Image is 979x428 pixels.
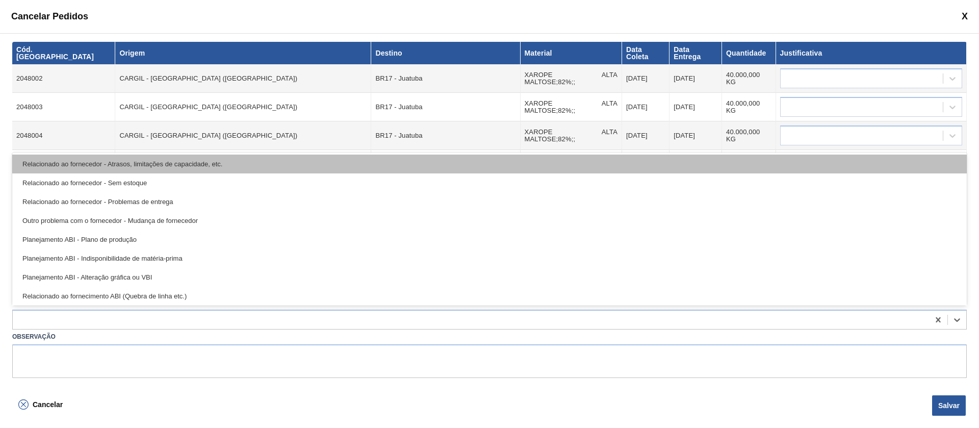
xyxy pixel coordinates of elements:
th: Quantidade [722,42,776,64]
td: 40.000,000 KG [722,93,776,121]
button: Salvar [932,395,966,416]
div: Relacionado ao fornecedor - Sem estoque [12,173,967,192]
td: [DATE] [669,93,722,121]
span: Cancelar Pedidos [11,11,88,22]
label: Observação [12,330,967,344]
div: Relacionado ao fornecedor - Atrasos, limitações de capacidade, etc. [12,155,967,173]
td: XAROPE ALTA MALTOSE;82%;; [521,64,622,93]
td: 40.000,000 KG [722,150,776,179]
td: [DATE] [622,121,669,150]
td: XAROPE ALTA MALTOSE;82%;; [521,121,622,150]
td: BR27 - [GEOGRAPHIC_DATA] [371,150,520,179]
button: Cancelar [12,394,69,415]
th: Data Coleta [622,42,669,64]
td: 40.000,000 KG [722,64,776,93]
td: XAROPE ALTA MALTOSE;82%;; [521,150,622,179]
td: XAROPE ALTA MALTOSE;82%;; [521,93,622,121]
td: BR17 - Juatuba [371,121,520,150]
td: INGREDION - MOGI GUAÇU 4120 (SP) [115,150,371,179]
div: Outro problema com o fornecedor - Mudança de fornecedor [12,211,967,230]
td: [DATE] [669,150,722,179]
div: Relacionado ao fornecedor - Problemas de entrega [12,192,967,211]
td: [DATE] [622,93,669,121]
td: 2048003 [12,93,115,121]
div: Planejamento ABI - Alteração gráfica ou VBI [12,268,967,287]
td: 40.000,000 KG [722,121,776,150]
td: [DATE] [622,64,669,93]
td: BR17 - Juatuba [371,93,520,121]
td: 2048002 [12,64,115,93]
td: [DATE] [622,150,669,179]
th: Material [521,42,622,64]
td: 2047941 [12,150,115,179]
td: CARGIL - [GEOGRAPHIC_DATA] ([GEOGRAPHIC_DATA]) [115,121,371,150]
td: CARGIL - [GEOGRAPHIC_DATA] ([GEOGRAPHIC_DATA]) [115,93,371,121]
td: CARGIL - [GEOGRAPHIC_DATA] ([GEOGRAPHIC_DATA]) [115,64,371,93]
div: Relacionado ao fornecimento ABI (Quebra de linha etc.) [12,287,967,306]
span: Cancelar [33,400,63,409]
th: Cód. [GEOGRAPHIC_DATA] [12,42,115,64]
th: Destino [371,42,520,64]
div: Planejamento ABI - Indisponibilidade de matéria-prima [12,249,967,268]
th: Justificativa [776,42,967,64]
td: [DATE] [669,121,722,150]
td: [DATE] [669,64,722,93]
td: BR17 - Juatuba [371,64,520,93]
div: Planejamento ABI - Plano de produção [12,230,967,249]
td: 2048004 [12,121,115,150]
th: Origem [115,42,371,64]
th: Data Entrega [669,42,722,64]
